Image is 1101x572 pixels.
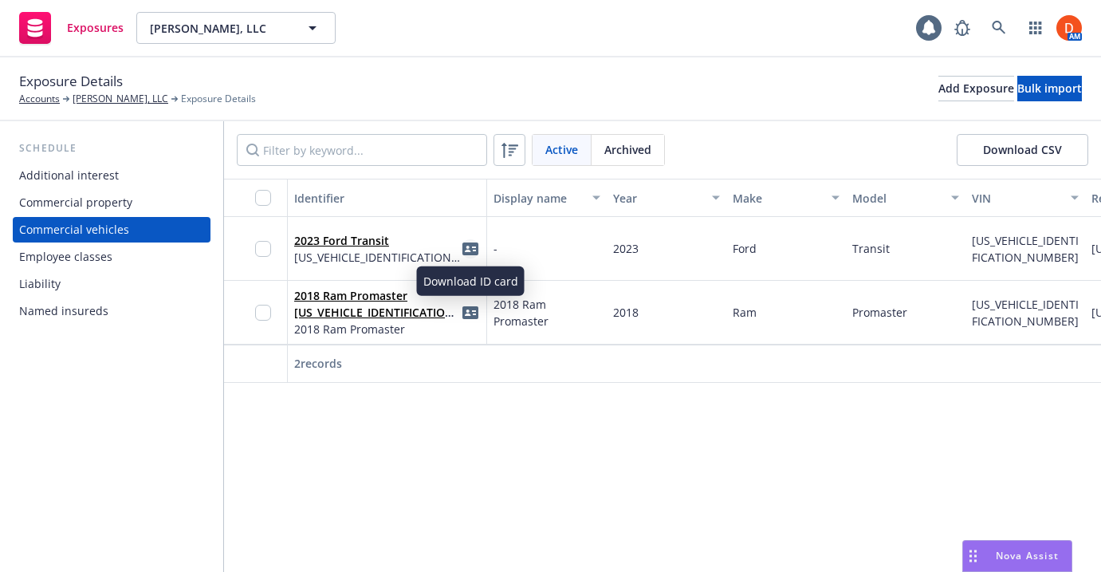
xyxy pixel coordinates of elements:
div: Schedule [13,140,210,156]
a: Employee classes [13,244,210,270]
span: Nova Assist [996,549,1059,562]
span: [US_VEHICLE_IDENTIFICATION_NUMBER] [294,249,461,266]
a: Commercial property [13,190,210,215]
input: Toggle Row Selected [255,241,271,257]
a: 2018 Ram Promaster [US_VEHICLE_IDENTIFICATION_NUMBER] [294,288,458,337]
a: 2023 Ford Transit [294,233,389,248]
button: Bulk import [1017,76,1082,101]
a: Additional interest [13,163,210,188]
button: Display name [487,179,607,217]
div: Named insureds [19,298,108,324]
div: Liability [19,271,61,297]
a: Named insureds [13,298,210,324]
div: Drag to move [963,541,983,571]
div: Bulk import [1017,77,1082,101]
button: Year [607,179,726,217]
div: Make [733,190,822,207]
button: Identifier [288,179,487,217]
span: 2018 Ram Promaster [294,321,461,337]
button: Add Exposure [938,76,1014,101]
a: Exposures [13,6,130,50]
a: idCard [461,239,480,258]
span: [US_VEHICLE_IDENTIFICATION_NUMBER] [972,297,1079,329]
span: 2023 [613,241,639,256]
a: [PERSON_NAME], LLC [73,92,168,106]
span: 2018 Ram Promaster [493,296,600,329]
input: Toggle Row Selected [255,305,271,321]
span: [US_VEHICLE_IDENTIFICATION_NUMBER] [972,233,1079,265]
div: Commercial property [19,190,132,215]
span: Transit [852,241,890,256]
span: 2 records [294,356,342,371]
span: [PERSON_NAME], LLC [150,20,288,37]
span: Archived [604,141,651,158]
div: Additional interest [19,163,119,188]
button: VIN [965,179,1085,217]
div: VIN [972,190,1061,207]
span: - [493,240,497,257]
span: 2018 Ram Promaster [US_VEHICLE_IDENTIFICATION_NUMBER] [294,287,461,321]
button: Make [726,179,846,217]
img: photo [1056,15,1082,41]
div: Display name [493,190,583,207]
button: Model [846,179,965,217]
a: Search [983,12,1015,44]
a: Liability [13,271,210,297]
button: Nova Assist [962,540,1072,572]
input: Filter by keyword... [237,134,487,166]
div: Identifier [294,190,480,207]
div: Year [613,190,702,207]
span: Exposures [67,22,124,34]
span: Exposure Details [181,92,256,106]
span: Promaster [852,305,907,320]
a: Switch app [1020,12,1052,44]
span: Exposure Details [19,71,123,92]
div: Model [852,190,942,207]
input: Select all [255,190,271,206]
span: Ford [733,241,757,256]
a: Report a Bug [946,12,978,44]
div: Commercial vehicles [19,217,129,243]
a: idCard [461,303,480,322]
button: Download CSV [957,134,1088,166]
span: 2023 Ford Transit [294,232,461,249]
button: [PERSON_NAME], LLC [136,12,336,44]
a: Accounts [19,92,60,106]
span: Active [545,141,578,158]
span: 2018 [613,305,639,320]
span: Ram [733,305,757,320]
div: Add Exposure [938,77,1014,101]
div: Employee classes [19,244,112,270]
a: Commercial vehicles [13,217,210,243]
